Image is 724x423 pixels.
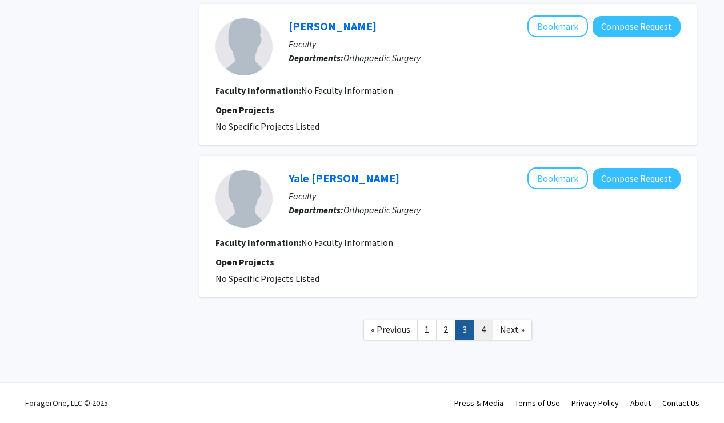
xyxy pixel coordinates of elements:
span: « Previous [371,324,410,335]
a: Contact Us [662,398,699,408]
nav: Page navigation [199,308,697,354]
span: Next » [500,324,525,335]
a: Next [493,320,532,340]
button: Compose Request to Yale Fillingham [593,168,681,189]
a: Previous [363,320,418,340]
a: Terms of Use [515,398,560,408]
a: [PERSON_NAME] [289,19,377,33]
a: 2 [436,320,455,340]
button: Compose Request to Olivia Opara [593,16,681,37]
p: Faculty [289,37,681,51]
a: 1 [417,320,437,340]
a: 4 [474,320,493,340]
b: Faculty Information: [215,237,301,248]
button: Add Olivia Opara to Bookmarks [527,15,588,37]
a: 3 [455,320,474,340]
a: Yale [PERSON_NAME] [289,171,399,185]
p: Faculty [289,189,681,203]
a: Press & Media [454,398,503,408]
button: Add Yale Fillingham to Bookmarks [527,167,588,189]
span: No Specific Projects Listed [215,121,319,132]
p: Open Projects [215,103,681,117]
a: About [630,398,651,408]
span: No Specific Projects Listed [215,273,319,284]
div: ForagerOne, LLC © 2025 [25,383,108,423]
span: No Faculty Information [301,237,393,248]
b: Departments: [289,52,343,63]
span: Orthopaedic Surgery [343,52,421,63]
a: Privacy Policy [571,398,619,408]
p: Open Projects [215,255,681,269]
iframe: Chat [9,372,49,414]
b: Faculty Information: [215,85,301,96]
span: Orthopaedic Surgery [343,204,421,216]
b: Departments: [289,204,343,216]
span: No Faculty Information [301,85,393,96]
